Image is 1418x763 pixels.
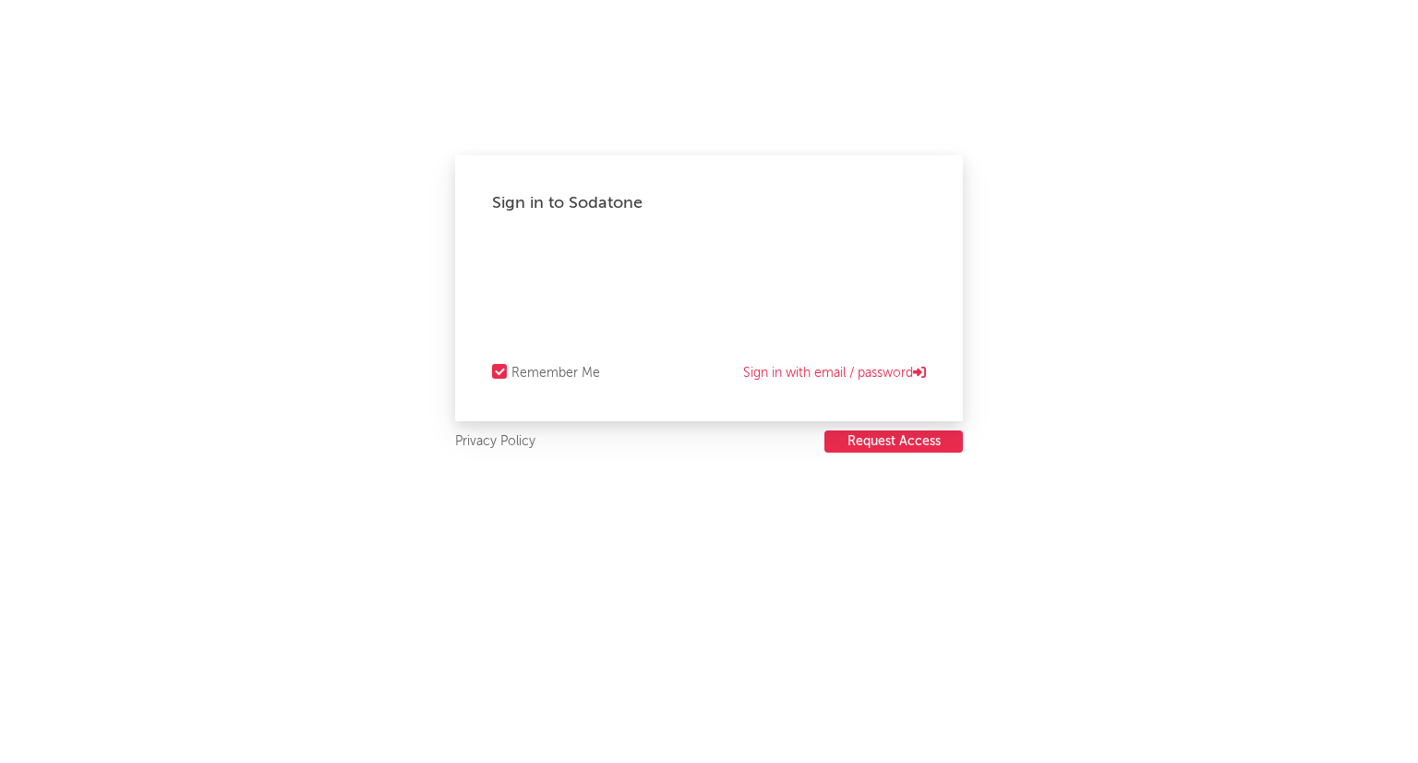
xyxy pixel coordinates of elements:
button: Request Access [824,430,963,453]
a: Sign in with email / password [743,362,926,384]
div: Remember Me [511,362,600,384]
div: Sign in to Sodatone [492,192,926,214]
a: Privacy Policy [455,430,535,454]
